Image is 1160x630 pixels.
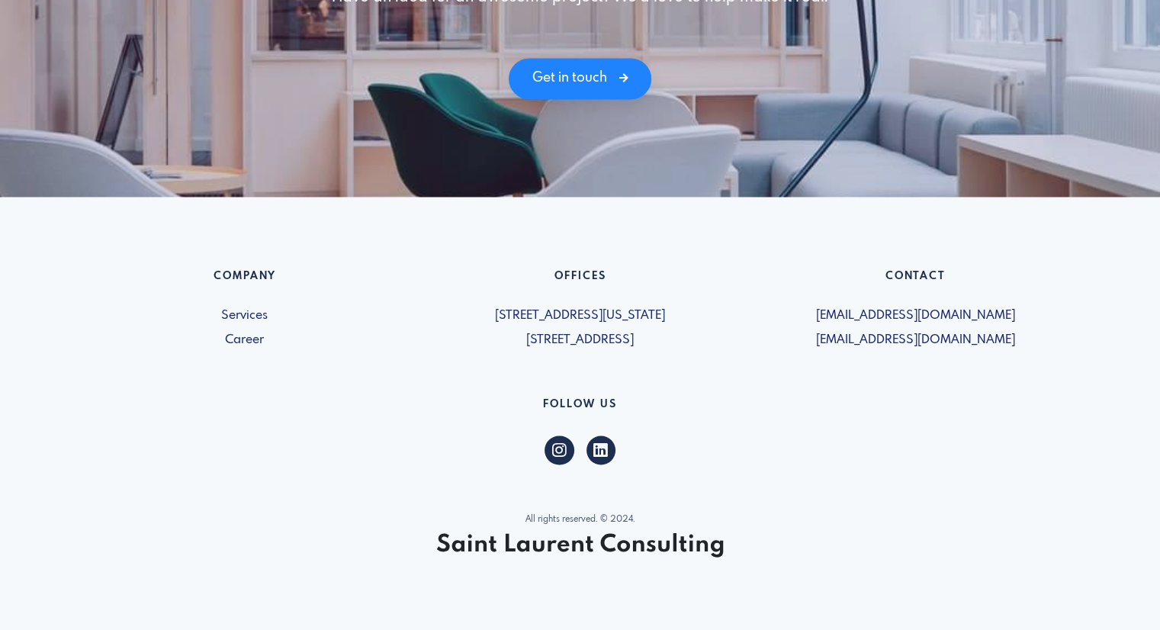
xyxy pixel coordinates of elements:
[86,270,403,289] h6: Company
[422,331,739,349] span: [STREET_ADDRESS]
[757,270,1075,289] h6: Contact
[757,331,1075,349] span: [EMAIL_ADDRESS][DOMAIN_NAME]
[86,398,1075,417] h6: Follow US
[422,307,739,325] span: [STREET_ADDRESS][US_STATE]
[86,331,403,349] a: Career
[86,307,403,325] a: Services
[422,270,739,289] h6: Offices
[86,513,1075,526] p: All rights reserved. © 2024.
[757,307,1075,325] span: [EMAIL_ADDRESS][DOMAIN_NAME]
[509,58,651,99] a: Get in touch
